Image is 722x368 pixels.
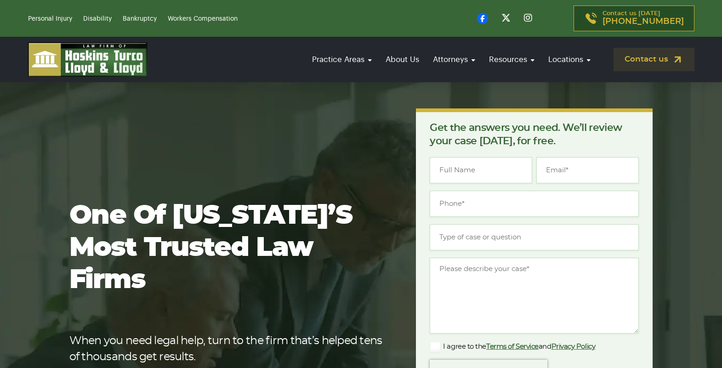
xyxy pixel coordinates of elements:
a: Personal Injury [28,16,72,22]
input: Full Name [430,157,532,183]
label: I agree to the and [430,341,595,352]
a: Bankruptcy [123,16,157,22]
a: Privacy Policy [551,343,596,350]
a: Terms of Service [486,343,539,350]
p: When you need legal help, turn to the firm that’s helped tens of thousands get results. [69,333,387,365]
input: Phone* [430,191,639,217]
p: Get the answers you need. We’ll review your case [DATE], for free. [430,121,639,148]
input: Type of case or question [430,224,639,250]
a: Contact us [614,48,694,71]
a: Locations [544,46,595,73]
a: Workers Compensation [168,16,238,22]
span: [PHONE_NUMBER] [603,17,684,26]
img: logo [28,42,148,77]
a: Attorneys [428,46,480,73]
h1: One of [US_STATE]’s most trusted law firms [69,200,387,296]
input: Email* [536,157,639,183]
a: About Us [381,46,424,73]
a: Resources [484,46,539,73]
a: Disability [83,16,112,22]
a: Contact us [DATE][PHONE_NUMBER] [574,6,694,31]
a: Practice Areas [307,46,376,73]
p: Contact us [DATE] [603,11,684,26]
